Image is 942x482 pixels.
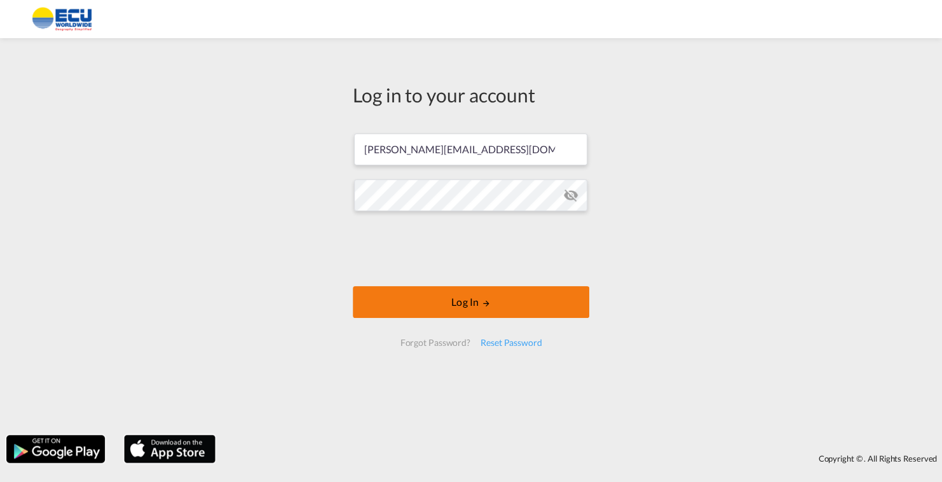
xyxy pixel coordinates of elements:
[123,434,217,464] img: apple.png
[222,448,942,469] div: Copyright © . All Rights Reserved
[475,331,547,354] div: Reset Password
[395,331,475,354] div: Forgot Password?
[374,224,568,273] iframe: reCAPTCHA
[353,286,589,318] button: LOGIN
[354,134,587,165] input: Enter email/phone number
[5,434,106,464] img: google.png
[563,188,578,203] md-icon: icon-eye-off
[353,81,589,108] div: Log in to your account
[19,5,105,34] img: 6cccb1402a9411edb762cf9624ab9cda.png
